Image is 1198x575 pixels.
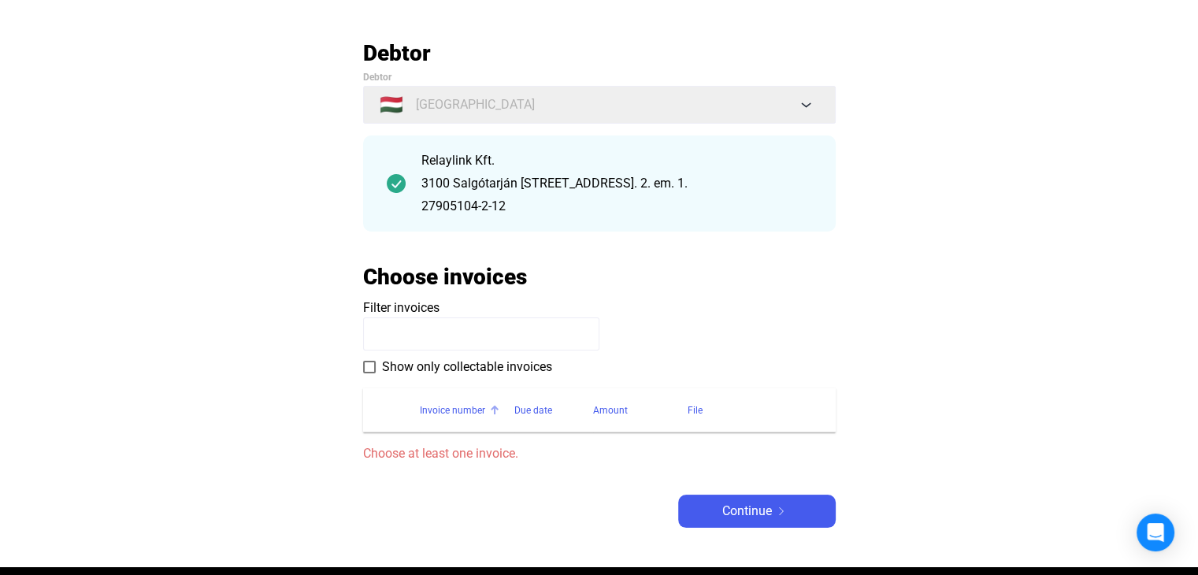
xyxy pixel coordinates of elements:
[688,401,703,420] div: File
[363,263,527,291] h2: Choose invoices
[363,86,836,124] button: 🇭🇺[GEOGRAPHIC_DATA]
[772,507,791,515] img: arrow-right-white
[514,401,552,420] div: Due date
[363,39,836,67] h2: Debtor
[421,151,812,170] div: Relaylink Kft.
[421,174,812,193] div: 3100 Salgótarján [STREET_ADDRESS]. 2. em. 1.
[382,358,552,377] span: Show only collectable invoices
[514,401,593,420] div: Due date
[688,401,817,420] div: File
[421,197,812,216] div: 27905104-2-12
[593,401,628,420] div: Amount
[722,502,772,521] span: Continue
[387,174,406,193] img: checkmark-darker-green-circle
[380,95,403,114] span: 🇭🇺
[363,300,440,315] span: Filter invoices
[363,72,391,83] span: Debtor
[420,401,514,420] div: Invoice number
[593,401,688,420] div: Amount
[678,495,836,528] button: Continuearrow-right-white
[416,95,535,114] span: [GEOGRAPHIC_DATA]
[363,444,836,463] span: Choose at least one invoice.
[420,401,485,420] div: Invoice number
[1137,514,1174,551] div: Open Intercom Messenger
